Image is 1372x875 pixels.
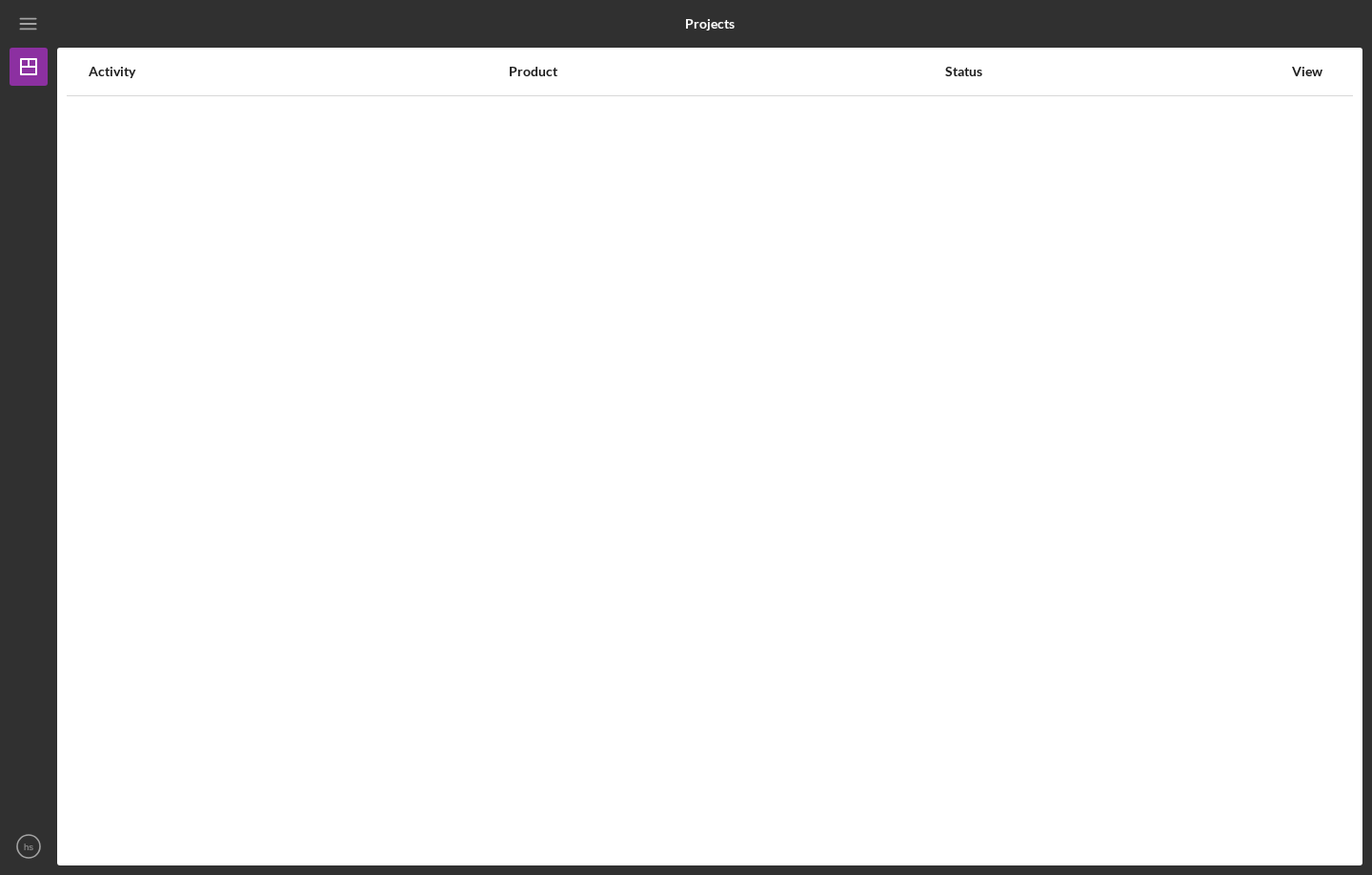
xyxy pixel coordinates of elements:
[945,64,1281,79] div: Status
[1283,64,1331,79] div: View
[509,64,943,79] div: Product
[685,16,735,31] b: Projects
[89,64,507,79] div: Activity
[24,842,33,852] text: hs
[10,827,48,865] button: hs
